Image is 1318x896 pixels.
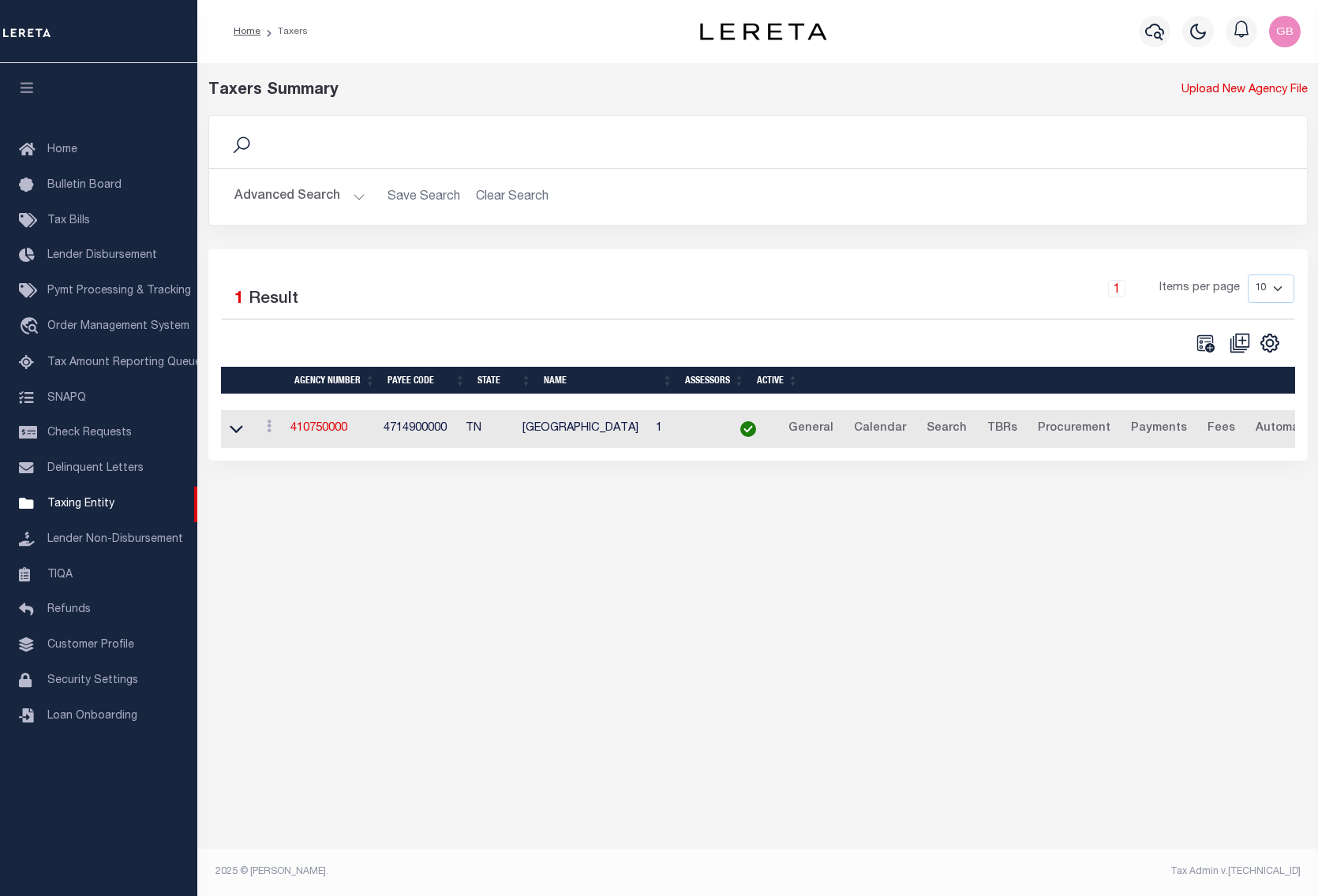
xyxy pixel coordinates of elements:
span: Bulletin Board [47,180,122,191]
td: 4714900000 [377,410,459,449]
th: State: activate to sort column ascending [471,367,537,394]
span: Lender Disbursement [47,250,157,261]
div: Taxers Summary [208,79,1027,103]
li: Taxers [260,24,308,39]
span: Loan Onboarding [47,711,137,722]
img: check-icon-green.svg [740,421,756,437]
td: 1 [650,410,721,449]
a: 1 [1108,280,1125,297]
span: Customer Profile [47,640,134,651]
th: Name: activate to sort column ascending [537,367,679,394]
a: 410750000 [290,423,347,434]
a: General [781,416,841,442]
img: logo-dark.svg [700,23,826,40]
span: Home [47,144,77,155]
span: Tax Bills [47,215,90,226]
span: Check Requests [47,427,132,439]
th: Payee Code: activate to sort column ascending [381,367,471,394]
a: Payments [1124,416,1194,442]
span: Order Management System [47,321,189,332]
div: 2025 © [PERSON_NAME]. [204,864,758,879]
a: Upload New Agency File [1181,82,1308,99]
label: Result [249,287,298,312]
button: Advanced Search [234,181,365,212]
span: TIQA [47,569,73,580]
th: Agency Number: activate to sort column ascending [288,367,381,394]
td: TN [459,410,516,449]
span: Tax Amount Reporting Queue [47,357,201,368]
span: Items per page [1159,280,1240,297]
a: Search [919,416,974,442]
span: Security Settings [47,675,138,686]
span: Delinquent Letters [47,463,144,474]
a: Calendar [847,416,913,442]
td: [GEOGRAPHIC_DATA] [516,410,650,449]
th: Active: activate to sort column ascending [751,367,804,394]
div: Tax Admin v.[TECHNICAL_ID] [769,864,1301,879]
span: Refunds [47,604,91,615]
th: Assessors: activate to sort column ascending [679,367,751,394]
span: Taxing Entity [47,498,114,510]
span: 1 [234,291,244,308]
span: Lender Non-Disbursement [47,534,183,545]
a: Procurement [1031,416,1118,442]
i: travel_explore [19,317,44,338]
a: Home [234,27,260,36]
span: SNAPQ [47,392,86,403]
a: TBRs [980,416,1024,442]
img: svg+xml;base64,PHN2ZyB4bWxucz0iaHR0cDovL3d3dy53My5vcmcvMjAwMC9zdmciIHBvaW50ZXItZXZlbnRzPSJub25lIi... [1269,16,1301,47]
a: Fees [1200,416,1242,442]
span: Pymt Processing & Tracking [47,286,191,297]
